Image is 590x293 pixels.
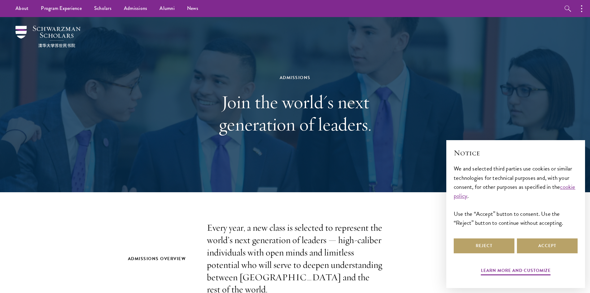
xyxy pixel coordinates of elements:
[517,238,578,253] button: Accept
[188,91,402,135] h1: Join the world's next generation of leaders.
[128,255,194,263] h2: Admissions Overview
[481,267,551,276] button: Learn more and customize
[454,238,514,253] button: Reject
[188,74,402,82] div: Admissions
[454,148,578,158] h2: Notice
[454,182,575,200] a: cookie policy
[454,164,578,227] div: We and selected third parties use cookies or similar technologies for technical purposes and, wit...
[15,26,81,47] img: Schwarzman Scholars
